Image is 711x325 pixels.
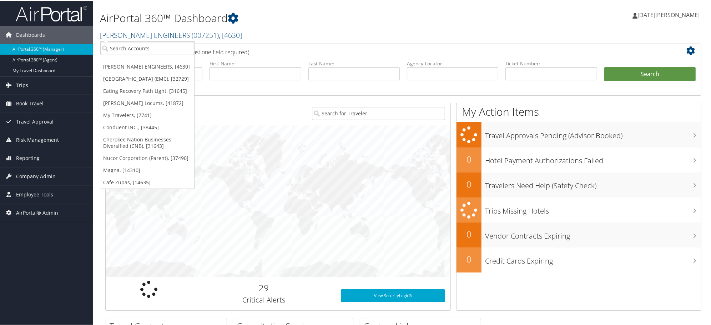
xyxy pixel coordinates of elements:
[485,252,701,265] h3: Credit Cards Expiring
[100,109,194,121] a: My Travelers, [7741]
[100,176,194,188] a: Cafe Zupas, [14635]
[16,76,28,94] span: Trips
[308,59,400,66] label: Last Name:
[16,94,44,112] span: Book Travel
[100,164,194,176] a: Magna, [14310]
[457,152,481,165] h2: 0
[197,294,330,304] h3: Critical Alerts
[100,133,194,151] a: Cherokee Nation Businesses Diversified (CNB), [31643]
[341,289,445,301] a: View SecurityLogic®
[100,41,194,54] input: Search Accounts
[457,104,701,119] h1: My Action Items
[100,72,194,84] a: [GEOGRAPHIC_DATA] (EMC), [32729]
[457,172,701,197] a: 0Travelers Need Help (Safety Check)
[407,59,498,66] label: Agency Locator:
[485,176,701,190] h3: Travelers Need Help (Safety Check)
[457,222,701,247] a: 0Vendor Contracts Expiring
[16,112,54,130] span: Travel Approval
[100,60,194,72] a: [PERSON_NAME] ENGINEERS, [4630]
[457,227,481,240] h2: 0
[16,25,45,43] span: Dashboards
[457,197,701,222] a: Trips Missing Hotels
[181,47,249,55] span: (at least one field required)
[100,84,194,96] a: Eating Recovery Path Light, [31645]
[485,126,701,140] h3: Travel Approvals Pending (Advisor Booked)
[16,167,56,185] span: Company Admin
[16,5,87,21] img: airportal-logo.png
[16,130,59,148] span: Risk Management
[16,149,40,166] span: Reporting
[111,44,646,56] h2: Airtinerary Lookup
[312,106,445,119] input: Search for Traveler
[505,59,597,66] label: Ticket Number:
[100,151,194,164] a: Nucor Corporation (Parent), [37490]
[637,10,700,18] span: [DATE][PERSON_NAME]
[100,96,194,109] a: [PERSON_NAME] Locums, [41872]
[100,121,194,133] a: Conduent INC., [38445]
[485,202,701,215] h3: Trips Missing Hotels
[100,30,242,39] a: [PERSON_NAME] ENGINEERS
[16,203,58,221] span: AirPortal® Admin
[16,185,53,203] span: Employee Tools
[457,247,701,272] a: 0Credit Cards Expiring
[457,121,701,147] a: Travel Approvals Pending (Advisor Booked)
[457,252,481,265] h2: 0
[197,281,330,293] h2: 29
[604,66,696,81] button: Search
[219,30,242,39] span: , [ 4630 ]
[485,227,701,240] h3: Vendor Contracts Expiring
[632,4,707,25] a: [DATE][PERSON_NAME]
[192,30,219,39] span: ( 007251 )
[210,59,301,66] label: First Name:
[100,10,504,25] h1: AirPortal 360™ Dashboard
[485,151,701,165] h3: Hotel Payment Authorizations Failed
[457,147,701,172] a: 0Hotel Payment Authorizations Failed
[457,177,481,190] h2: 0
